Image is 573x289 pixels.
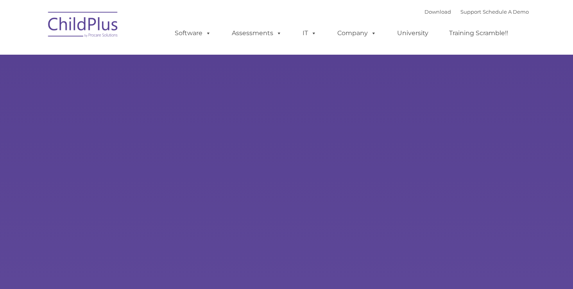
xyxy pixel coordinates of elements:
a: Assessments [224,25,290,41]
a: Software [167,25,219,41]
font: | [424,9,529,15]
a: University [389,25,436,41]
a: Training Scramble!! [441,25,516,41]
a: Support [460,9,481,15]
a: Download [424,9,451,15]
a: Schedule A Demo [483,9,529,15]
a: Company [329,25,384,41]
a: IT [295,25,324,41]
img: ChildPlus by Procare Solutions [44,6,122,45]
